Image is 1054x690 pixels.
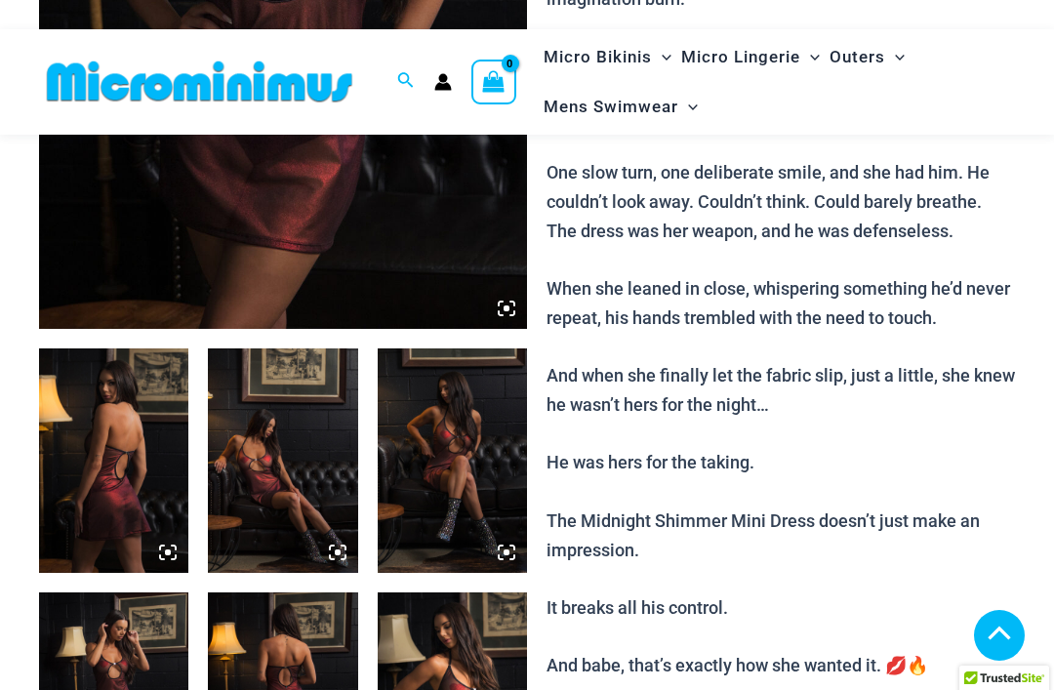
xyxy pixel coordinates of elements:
[678,82,698,132] span: Menu Toggle
[800,32,820,82] span: Menu Toggle
[830,32,885,82] span: Outers
[39,348,188,573] img: Midnight Shimmer Red 5131 Dress
[378,348,527,573] img: Midnight Shimmer Red 5131 Dress
[544,82,678,132] span: Mens Swimwear
[39,60,360,103] img: MM SHOP LOGO FLAT
[539,32,676,82] a: Micro BikinisMenu ToggleMenu Toggle
[825,32,910,82] a: OutersMenu ToggleMenu Toggle
[536,29,1015,135] nav: Site Navigation
[652,32,671,82] span: Menu Toggle
[434,73,452,91] a: Account icon link
[539,82,703,132] a: Mens SwimwearMenu ToggleMenu Toggle
[676,32,825,82] a: Micro LingerieMenu ToggleMenu Toggle
[681,32,800,82] span: Micro Lingerie
[544,32,652,82] span: Micro Bikinis
[208,348,357,573] img: Midnight Shimmer Red 5131 Dress
[471,60,516,104] a: View Shopping Cart, empty
[885,32,905,82] span: Menu Toggle
[397,69,415,94] a: Search icon link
